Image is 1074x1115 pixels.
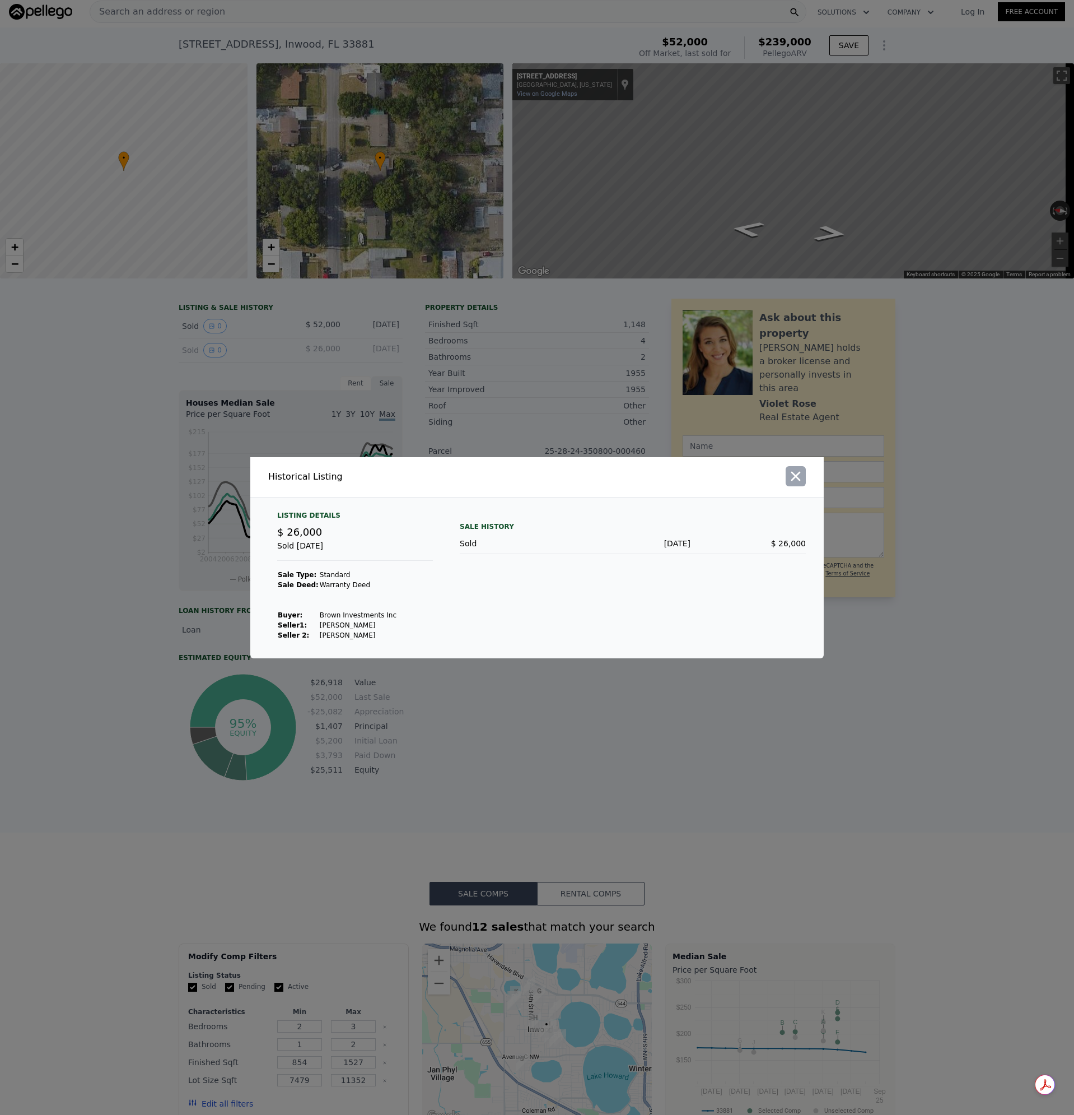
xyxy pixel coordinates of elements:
td: Brown Investments Inc [319,610,397,620]
strong: Sale Type: [278,571,316,579]
strong: Seller 2: [278,631,309,639]
td: Standard [319,570,397,580]
div: Sale History [460,520,806,533]
div: Sold [460,538,575,549]
div: Listing Details [277,511,433,524]
strong: Sale Deed: [278,581,319,589]
div: Sold [DATE] [277,540,433,561]
strong: Buyer : [278,611,302,619]
td: [PERSON_NAME] [319,620,397,630]
div: [DATE] [575,538,690,549]
td: Warranty Deed [319,580,397,590]
td: [PERSON_NAME] [319,630,397,640]
strong: Seller 1 : [278,621,307,629]
div: Historical Listing [268,470,533,484]
span: $ 26,000 [277,526,322,538]
span: $ 26,000 [771,539,806,548]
